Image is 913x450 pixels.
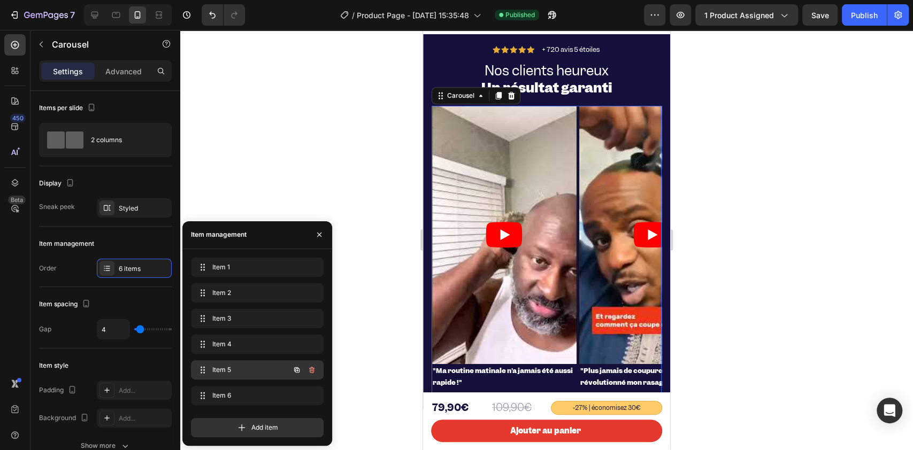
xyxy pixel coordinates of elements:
[212,365,273,375] span: Item 5
[39,383,79,398] div: Padding
[212,288,298,298] span: Item 2
[22,61,53,71] div: Carousel
[39,411,91,425] div: Background
[212,314,298,323] span: Item 3
[39,324,51,334] div: Gap
[851,10,878,21] div: Publish
[842,4,887,26] button: Publish
[811,11,829,20] span: Save
[39,101,98,115] div: Items per slide
[39,239,94,249] div: Item management
[704,10,774,21] span: 1 product assigned
[70,9,75,21] p: 7
[4,4,80,26] button: 7
[357,10,469,21] span: Product Page - [DATE] 15:35:48
[39,361,68,370] div: Item style
[202,4,245,26] div: Undo/Redo
[157,336,286,357] strong: "Plus jamais de coupures—ce rasoir a révolutionné mon rasage !"
[212,391,298,400] span: Item 6
[119,386,169,395] div: Add...
[695,4,798,26] button: 1 product assigned
[39,202,75,212] div: Sneak peek
[119,264,169,274] div: 6 items
[91,128,156,152] div: 2 columns
[97,320,129,339] input: Auto
[191,230,247,239] div: Item management
[10,114,26,122] div: 450
[39,263,57,273] div: Order
[423,30,670,450] iframe: Design area
[802,4,838,26] button: Save
[251,423,278,432] span: Add item
[505,10,535,20] span: Published
[352,10,355,21] span: /
[53,66,83,77] p: Settings
[105,66,142,77] p: Advanced
[39,297,93,312] div: Item spacing
[119,414,169,423] div: Add...
[52,38,143,51] p: Carousel
[212,339,298,349] span: Item 4
[8,196,26,204] div: Beta
[877,398,902,423] div: Open Intercom Messenger
[212,262,298,272] span: Item 1
[119,204,169,213] div: Styled
[39,176,76,191] div: Display
[157,360,301,370] p: [PERSON_NAME]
